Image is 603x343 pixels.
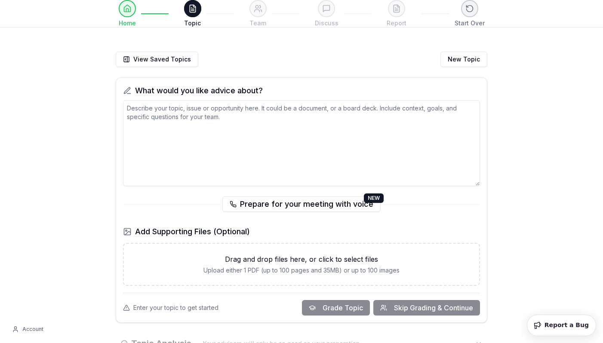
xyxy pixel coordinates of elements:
span: Team [249,19,266,28]
span: What would you like advice about? [135,85,263,97]
span: Prepare for your meeting with voice [240,198,373,210]
button: Prepare for your meeting with voiceNEW [222,196,381,212]
button: Account [7,322,49,336]
span: Discuss [315,19,338,28]
p: Drag and drop files here, or click to select files [134,254,469,264]
span: Home [119,19,136,28]
span: Start Over [455,19,485,28]
div: NEW [364,193,384,203]
span: Topic [184,19,201,28]
button: New Topic [440,52,487,67]
span: Account [22,326,43,333]
span: Report [387,19,406,28]
span: Enter your topic to get started [133,303,218,312]
button: View Saved Topics [116,52,198,67]
p: Upload either 1 PDF (up to 100 pages and 35MB) or up to 100 images [134,266,469,275]
span: Add Supporting Files (Optional) [135,226,250,238]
